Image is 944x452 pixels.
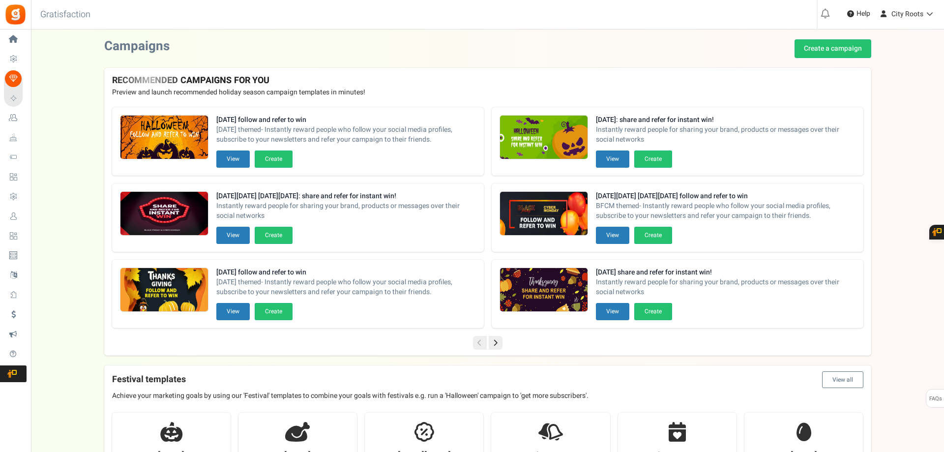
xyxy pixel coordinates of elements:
a: Help [843,6,874,22]
span: FAQs [929,390,942,408]
a: Create a campaign [795,39,871,58]
span: Help [854,9,870,19]
img: Recommended Campaigns [500,268,588,312]
span: [DATE] themed- Instantly reward people who follow your social media profiles, subscribe to your n... [216,125,476,145]
img: Recommended Campaigns [120,268,208,312]
img: Recommended Campaigns [500,192,588,236]
p: Preview and launch recommended holiday season campaign templates in minutes! [112,88,863,97]
button: Create [255,227,293,244]
img: Gratisfaction [4,3,27,26]
span: Instantly reward people for sharing your brand, products or messages over their social networks [596,277,855,297]
button: Create [255,151,293,168]
strong: [DATE][DATE] [DATE][DATE] follow and refer to win [596,191,855,201]
span: Instantly reward people for sharing your brand, products or messages over their social networks [216,201,476,221]
h4: Festival templates [112,371,863,388]
button: View [216,151,250,168]
img: Recommended Campaigns [120,192,208,236]
strong: [DATE] follow and refer to win [216,115,476,125]
strong: [DATE]: share and refer for instant win! [596,115,855,125]
button: View [216,227,250,244]
span: Instantly reward people for sharing your brand, products or messages over their social networks [596,125,855,145]
button: Create [634,227,672,244]
span: City Roots [891,9,923,19]
strong: [DATE][DATE] [DATE][DATE]: share and refer for instant win! [216,191,476,201]
img: Recommended Campaigns [500,116,588,160]
button: View [596,303,629,320]
button: View all [822,371,863,388]
p: Achieve your marketing goals by using our 'Festival' templates to combine your goals with festiva... [112,391,863,401]
button: Create [634,303,672,320]
button: View [596,227,629,244]
span: BFCM themed- Instantly reward people who follow your social media profiles, subscribe to your new... [596,201,855,221]
button: Create [634,151,672,168]
strong: [DATE] follow and refer to win [216,268,476,277]
h2: Campaigns [104,39,170,54]
button: View [596,151,629,168]
h4: RECOMMENDED CAMPAIGNS FOR YOU [112,76,863,86]
button: View [216,303,250,320]
img: Recommended Campaigns [120,116,208,160]
h3: Gratisfaction [29,5,101,25]
span: [DATE] themed- Instantly reward people who follow your social media profiles, subscribe to your n... [216,277,476,297]
button: Create [255,303,293,320]
strong: [DATE] share and refer for instant win! [596,268,855,277]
